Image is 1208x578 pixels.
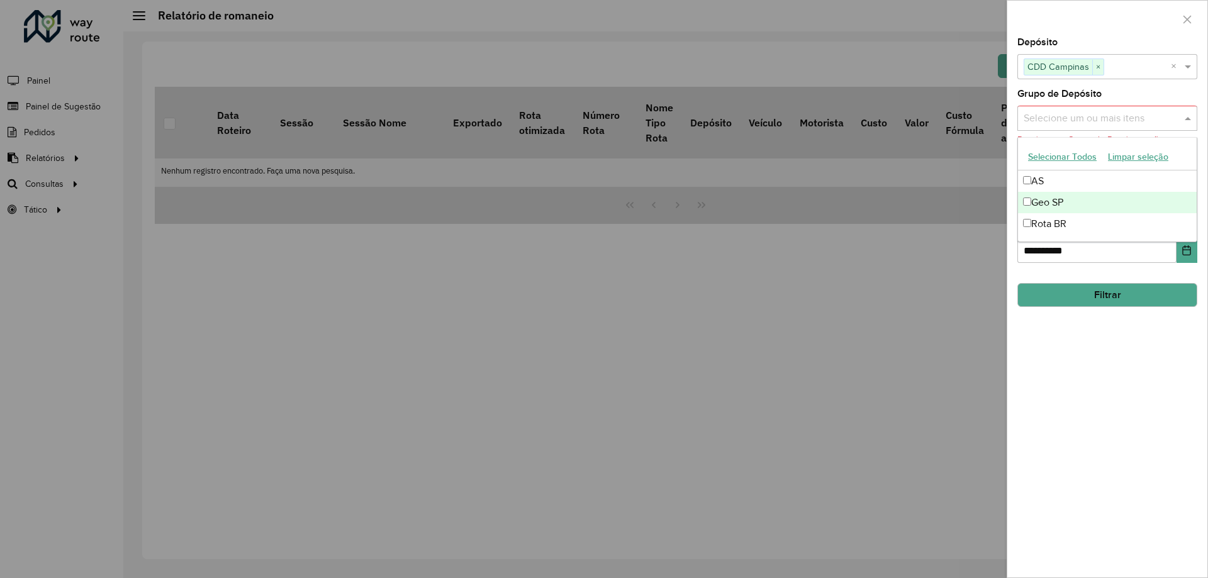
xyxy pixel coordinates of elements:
button: Selecionar Todos [1022,147,1102,167]
span: × [1092,60,1104,75]
formly-validation-message: Depósito ou Grupo de Depósitos são obrigatórios [1017,135,1163,158]
div: Rota BR [1018,213,1197,235]
span: CDD Campinas [1024,59,1092,74]
div: Geo SP [1018,192,1197,213]
div: AS [1018,170,1197,192]
span: Clear all [1171,59,1182,74]
button: Limpar seleção [1102,147,1174,167]
label: Grupo de Depósito [1017,86,1102,101]
button: Choose Date [1177,238,1197,263]
button: Filtrar [1017,283,1197,307]
ng-dropdown-panel: Options list [1017,137,1197,242]
label: Depósito [1017,35,1058,50]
